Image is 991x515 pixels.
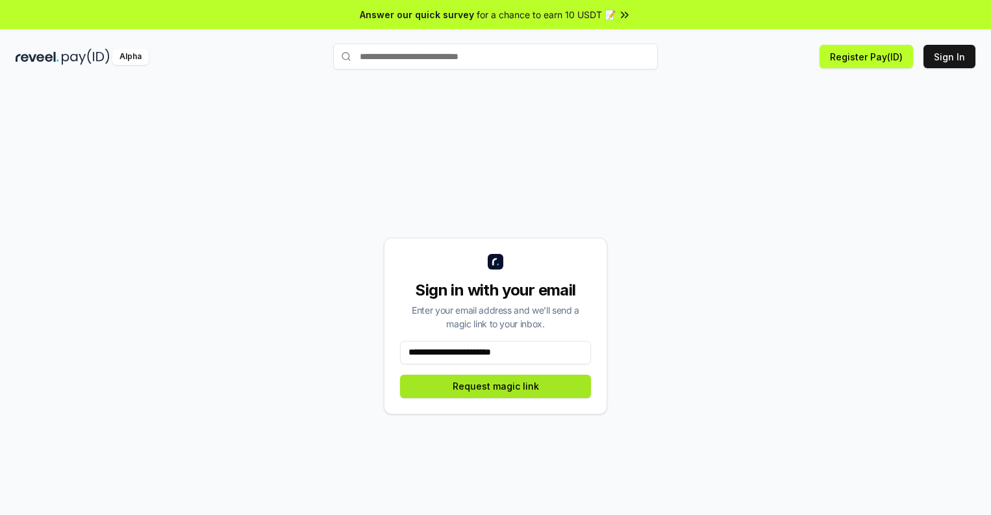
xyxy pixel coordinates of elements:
img: logo_small [488,254,503,270]
button: Request magic link [400,375,591,398]
button: Register Pay(ID) [820,45,913,68]
div: Alpha [112,49,149,65]
div: Enter your email address and we’ll send a magic link to your inbox. [400,303,591,331]
span: for a chance to earn 10 USDT 📝 [477,8,616,21]
button: Sign In [923,45,975,68]
span: Answer our quick survey [360,8,474,21]
div: Sign in with your email [400,280,591,301]
img: pay_id [62,49,110,65]
img: reveel_dark [16,49,59,65]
